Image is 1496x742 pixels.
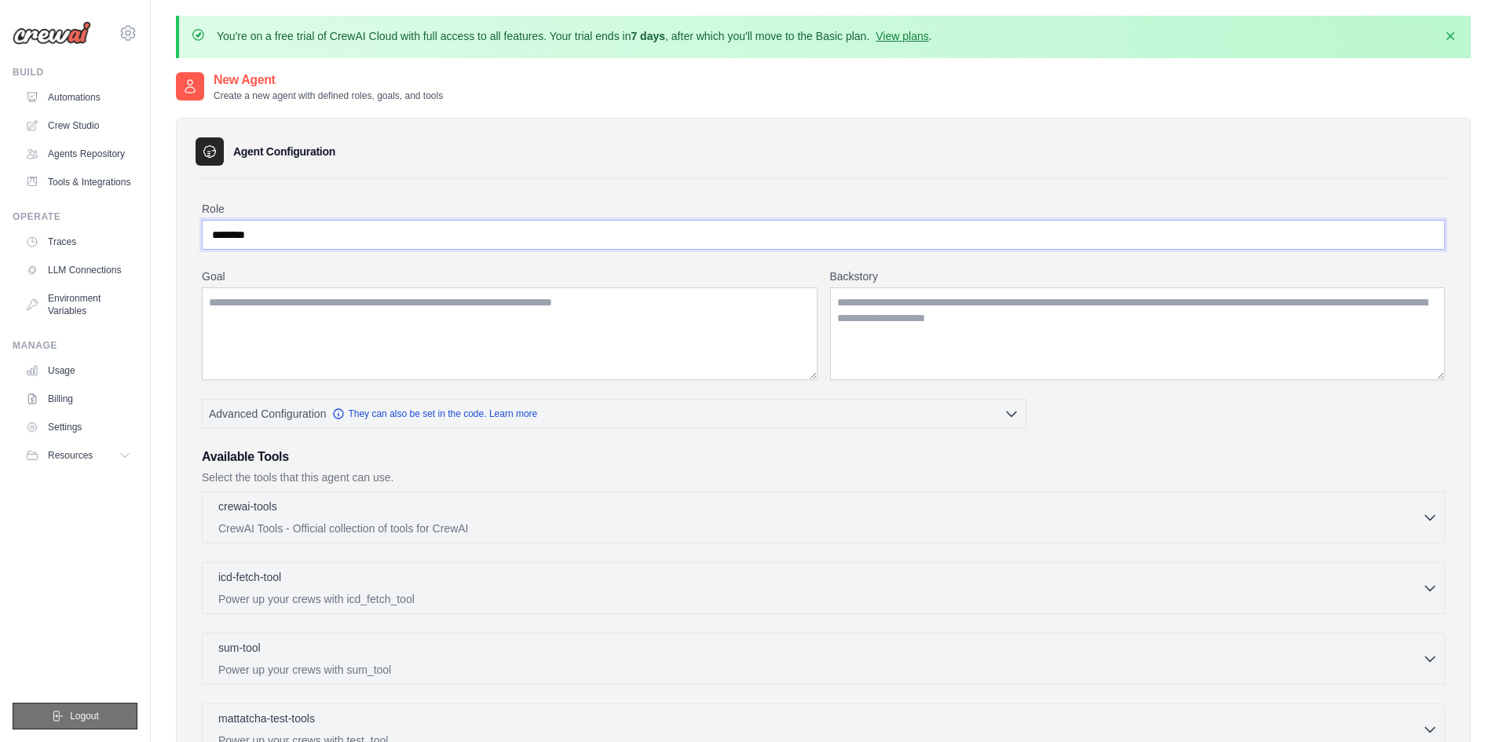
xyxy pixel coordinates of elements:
a: Usage [19,358,137,383]
a: Agents Repository [19,141,137,166]
p: Power up your crews with sum_tool [218,662,1422,678]
a: Traces [19,229,137,254]
strong: 7 days [631,30,665,42]
p: mattatcha-test-tools [218,711,315,726]
a: Settings [19,415,137,440]
p: Power up your crews with icd_fetch_tool [218,591,1422,607]
p: crewai-tools [218,499,277,514]
a: LLM Connections [19,258,137,283]
div: Operate [13,210,137,223]
span: Logout [70,710,99,722]
label: Role [202,201,1445,217]
a: Environment Variables [19,286,137,323]
button: Advanced Configuration They can also be set in the code. Learn more [203,400,1026,428]
button: Logout [13,703,137,729]
button: Resources [19,443,137,468]
a: Automations [19,85,137,110]
p: icd-fetch-tool [218,569,281,585]
p: Select the tools that this agent can use. [202,470,1445,485]
h3: Agent Configuration [233,144,335,159]
div: Build [13,66,137,79]
img: Logo [13,21,91,45]
button: sum-tool Power up your crews with sum_tool [209,640,1438,678]
p: You're on a free trial of CrewAI Cloud with full access to all features. Your trial ends in , aft... [217,28,932,44]
button: crewai-tools CrewAI Tools - Official collection of tools for CrewAI [209,499,1438,536]
button: icd-fetch-tool Power up your crews with icd_fetch_tool [209,569,1438,607]
span: Resources [48,449,93,462]
a: View plans [876,30,928,42]
label: Backstory [830,269,1446,284]
h2: New Agent [214,71,443,90]
label: Goal [202,269,817,284]
a: Billing [19,386,137,411]
a: Tools & Integrations [19,170,137,195]
div: Manage [13,339,137,352]
h3: Available Tools [202,448,1445,466]
p: sum-tool [218,640,261,656]
a: They can also be set in the code. Learn more [332,408,537,420]
p: Create a new agent with defined roles, goals, and tools [214,90,443,102]
a: Crew Studio [19,113,137,138]
p: CrewAI Tools - Official collection of tools for CrewAI [218,521,1422,536]
span: Advanced Configuration [209,406,326,422]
